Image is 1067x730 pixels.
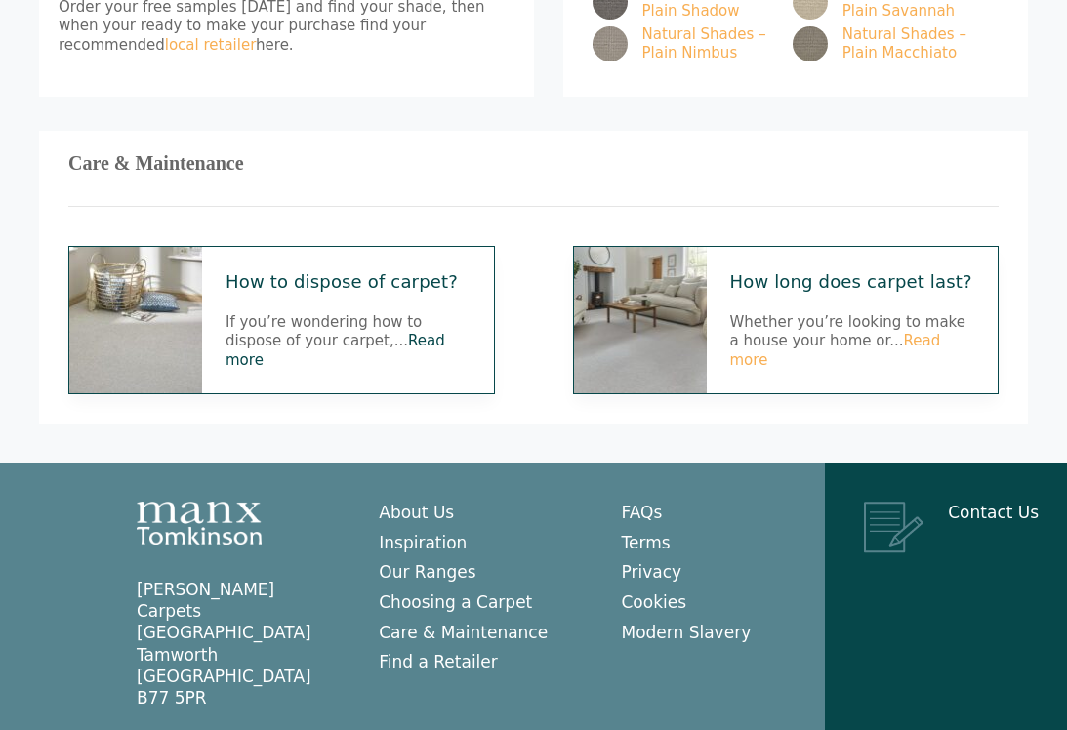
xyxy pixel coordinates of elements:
div: If you’re wondering how to dispose of your carpet,... [226,270,471,370]
a: Modern Slavery [622,623,752,642]
a: local retailer [165,36,256,54]
h3: Care & Maintenance [68,160,999,168]
img: Manx Tomkinson Logo [137,502,262,545]
a: About Us [379,503,454,522]
a: Cookies [622,592,687,612]
a: Read more [730,332,941,369]
a: Inspiration [379,533,467,552]
a: Read more [226,332,445,369]
a: Terms [622,533,671,552]
a: Find a Retailer [379,652,498,671]
a: How long does carpet last? [730,270,975,293]
a: Choosing a Carpet [379,592,532,612]
a: How to dispose of carpet? [226,270,471,293]
a: Natural Shades – Plain Macchiato [793,25,970,63]
img: Plain Macchiato [793,26,828,61]
a: Care & Maintenance [379,623,548,642]
a: Natural Shades – Plain Nimbus [593,25,770,63]
a: Our Ranges [379,562,475,582]
p: [PERSON_NAME] Carpets [GEOGRAPHIC_DATA] Tamworth [GEOGRAPHIC_DATA] B77 5PR [137,579,340,709]
div: Whether you’re looking to make a house your home or... [730,270,975,370]
a: Privacy [622,562,682,582]
a: FAQs [622,503,663,522]
a: Contact Us [948,503,1039,522]
img: Plain Nimbus Mid Grey [593,26,628,61]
